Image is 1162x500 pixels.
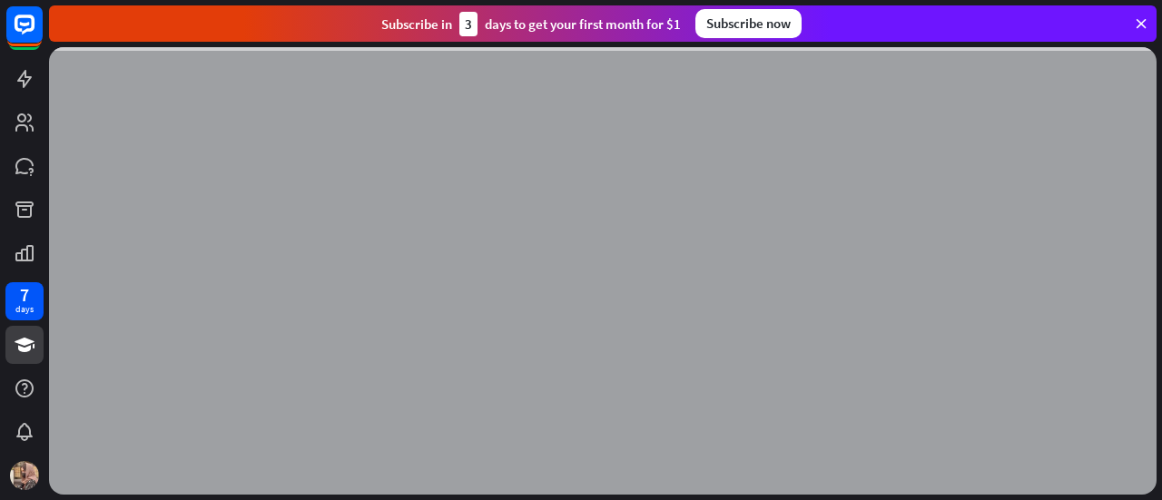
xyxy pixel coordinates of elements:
[459,12,478,36] div: 3
[20,287,29,303] div: 7
[381,12,681,36] div: Subscribe in days to get your first month for $1
[5,282,44,320] a: 7 days
[15,303,34,316] div: days
[695,9,802,38] div: Subscribe now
